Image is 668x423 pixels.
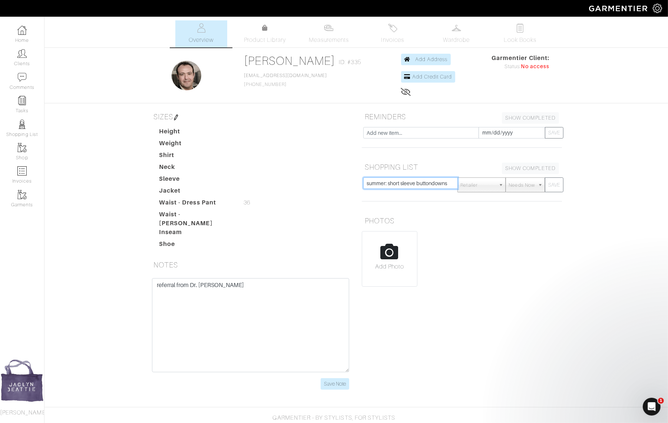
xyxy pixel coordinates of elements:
[653,4,662,13] img: gear-icon-white-bd11855cb880d31180b6d7d6211b90ccbf57a29d726f0c71d8c61bd08dd39cc2.png
[585,2,653,15] img: garmentier-logo-header-white-b43fb05a5012e4ada735d5af1a66efaba907eab6374d6393d1fbf88cb4ef424d.png
[153,198,238,210] dt: Waist - Dress Pant
[196,23,206,33] img: basicinfo-40fd8af6dae0f16599ec9e87c0ef1c0a1fdea2edbe929e3d69a839185d80c458.svg
[381,36,404,44] span: Invoices
[363,127,479,139] input: Add new item...
[173,114,179,120] img: pen-cf24a1663064a2ec1b9c1bd2387e9de7a2fa800b781884d57f21acf72779bad2.png
[309,36,349,44] span: Measurements
[153,163,238,174] dt: Neck
[153,151,238,163] dt: Shirt
[504,36,537,44] span: Look Books
[492,54,549,63] span: Garmentier Client:
[452,23,461,33] img: wardrobe-487a4870c1b7c33e795ec22d11cfc2ed9d08956e64fb3008fe2437562e282088.svg
[509,178,535,193] span: Needs Now
[401,54,451,65] a: Add Address
[492,63,549,71] div: Status:
[502,163,559,174] a: SHOW COMPLETED
[152,278,349,372] textarea: referral from Dr. [PERSON_NAME]
[244,73,327,78] a: [EMAIL_ADDRESS][DOMAIN_NAME]
[362,213,562,228] h5: PHOTOS
[153,186,238,198] dt: Jacket
[17,143,27,152] img: garments-icon-b7da505a4dc4fd61783c78ac3ca0ef83fa9d6f193b1c9dc38574b1d14d53ca28.png
[151,109,351,124] h5: SIZES
[239,24,291,44] a: Product Library
[367,20,419,47] a: Invoices
[521,63,549,71] span: No access
[151,257,351,272] h5: NOTES
[244,54,335,67] a: [PERSON_NAME]
[388,23,397,33] img: orders-27d20c2124de7fd6de4e0e44c1d41de31381a507db9b33961299e4e07d508b8c.svg
[175,20,227,47] a: Overview
[153,210,238,228] dt: Waist - [PERSON_NAME]
[502,112,559,124] a: SHOW COMPLETED
[17,26,27,35] img: dashboard-icon-dbcd8f5a0b271acd01030246c82b418ddd0df26cd7fceb0bd07c9910d44c42f6.png
[17,49,27,58] img: clients-icon-6bae9207a08558b7cb47a8932f037763ab4055f8c8b6bfacd5dc20c3e0201464.png
[362,160,562,174] h5: SHOPPING LIST
[545,177,563,192] button: SAVE
[658,398,664,404] span: 1
[189,36,214,44] span: Overview
[244,36,286,44] span: Product Library
[415,56,448,62] span: Add Address
[321,378,349,390] input: Save Note
[494,20,546,47] a: Look Books
[17,120,27,129] img: stylists-icon-eb353228a002819b7ec25b43dbf5f0378dd9e0616d9560372ff212230b889e62.png
[363,177,458,189] input: Add new item
[244,73,327,87] span: [PHONE_NUMBER]
[545,127,563,139] button: SAVE
[643,398,661,416] iframe: Intercom live chat
[153,240,238,252] dt: Shoe
[324,23,333,33] img: measurements-466bbee1fd09ba9460f595b01e5d73f9e2bff037440d3c8f018324cb6cdf7a4a.svg
[153,174,238,186] dt: Sleeve
[401,71,456,83] a: Add Credit Card
[430,20,482,47] a: Wardrobe
[244,198,250,207] span: 36
[153,127,238,139] dt: Height
[17,190,27,199] img: garments-icon-b7da505a4dc4fd61783c78ac3ca0ef83fa9d6f193b1c9dc38574b1d14d53ca28.png
[461,178,496,193] span: Retailer
[17,96,27,105] img: reminder-icon-8004d30b9f0a5d33ae49ab947aed9ed385cf756f9e5892f1edd6e32f2345188e.png
[153,228,238,240] dt: Inseam
[17,73,27,82] img: comment-icon-a0a6a9ef722e966f86d9cbdc48e553b5cf19dbc54f86b18d962a5391bc8f6eb6.png
[362,109,562,124] h5: REMINDERS
[153,139,238,151] dt: Weight
[516,23,525,33] img: todo-9ac3debb85659649dc8f770b8b6100bb5dab4b48dedcbae339e5042a72dfd3cc.svg
[303,20,355,47] a: Measurements
[17,166,27,176] img: orders-icon-0abe47150d42831381b5fb84f609e132dff9fe21cb692f30cb5eec754e2cba89.png
[339,58,361,67] span: ID: #335
[443,36,470,44] span: Wardrobe
[412,74,452,80] span: Add Credit Card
